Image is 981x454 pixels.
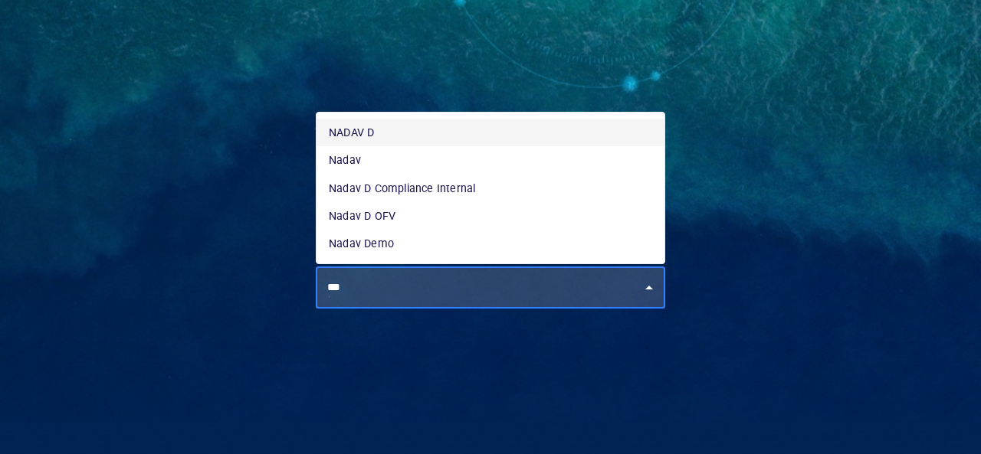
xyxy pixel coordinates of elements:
[638,277,660,299] button: Close
[317,230,664,257] li: Nadav Demo
[317,119,664,146] li: NADAV D
[317,202,664,230] li: Nadav D OFV
[916,385,970,443] iframe: Chat
[317,175,664,202] li: Nadav D Compliance Internal
[317,146,664,174] li: Nadav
